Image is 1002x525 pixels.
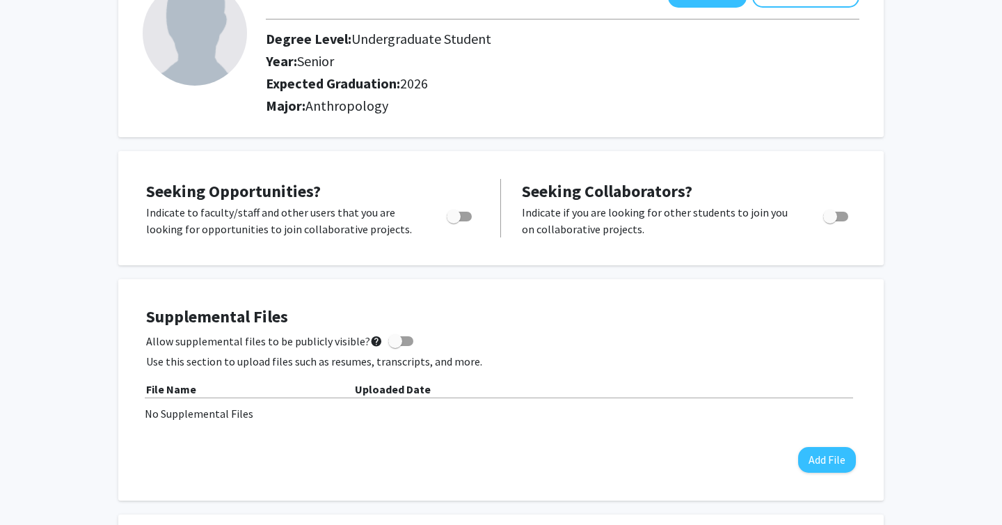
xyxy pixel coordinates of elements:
[522,180,692,202] span: Seeking Collaborators?
[146,353,856,370] p: Use this section to upload files such as resumes, transcripts, and more.
[266,97,859,114] h2: Major:
[297,52,334,70] span: Senior
[146,307,856,327] h4: Supplemental Files
[10,462,59,515] iframe: Chat
[146,382,196,396] b: File Name
[441,204,479,225] div: Toggle
[370,333,383,350] mat-icon: help
[266,53,763,70] h2: Year:
[522,204,797,237] p: Indicate if you are looking for other students to join you on collaborative projects.
[798,447,856,473] button: Add File
[266,31,763,47] h2: Degree Level:
[355,382,431,396] b: Uploaded Date
[266,75,763,92] h2: Expected Graduation:
[145,405,857,422] div: No Supplemental Files
[400,75,428,92] span: 2026
[818,204,856,225] div: Toggle
[351,30,491,47] span: Undergraduate Student
[146,333,383,350] span: Allow supplemental files to be publicly visible?
[146,204,420,237] p: Indicate to faculty/staff and other users that you are looking for opportunities to join collabor...
[305,97,388,114] span: Anthropology
[146,180,321,202] span: Seeking Opportunities?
